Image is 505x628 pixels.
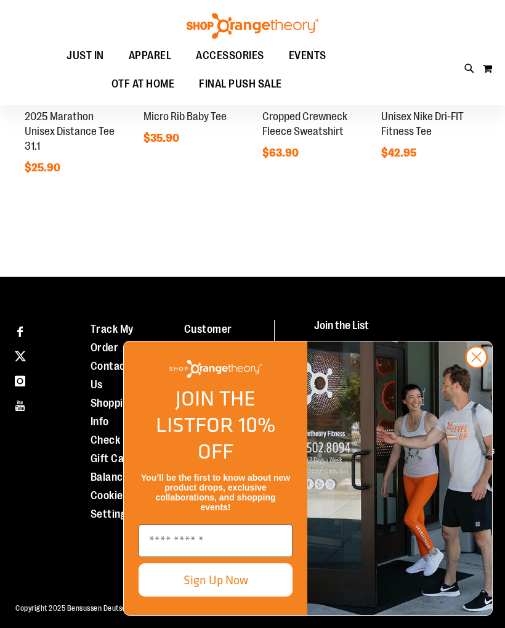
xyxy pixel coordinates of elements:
span: FINAL PUSH SALE [199,70,282,98]
span: APPAREL [129,42,172,70]
a: Visit our Instagram page [9,369,31,391]
span: OTF AT HOME [111,70,175,98]
a: Cropped Crewneck Fleece Sweatshirt [262,110,347,137]
img: Shop Orangetheory [185,13,320,39]
a: APPAREL [116,42,184,70]
a: FINAL PUSH SALE [187,70,294,99]
a: Check Gift Card Balance [91,434,135,483]
a: Customer Service [184,323,232,354]
img: Shop Orangetheory [169,360,262,378]
button: Sign Up Now [139,563,293,597]
input: Enter email [139,524,293,557]
h4: Join the List [314,320,496,343]
a: Visit our Youtube page [9,394,31,415]
a: 2025 Marathon Unisex Distance Tee 31.1 [25,110,115,152]
span: $63.90 [262,147,301,159]
span: Copyright 2025 Bensussen Deutsch & Associates, LLC. All rights reserved. [15,604,254,613]
span: $25.90 [25,161,62,174]
button: Close dialog [465,346,488,369]
span: EVENTS [289,42,326,70]
a: ACCESSORIES [184,42,277,70]
img: Shop Orangtheory [307,341,492,615]
span: JUST IN [67,42,104,70]
a: Visit our Facebook page [9,320,31,341]
span: $35.90 [143,132,181,144]
a: Shopping Info [91,397,135,428]
a: JUST IN [54,42,116,70]
a: OTF AT HOME [99,70,187,99]
a: Contact Us [91,360,131,391]
a: Visit our X page [9,345,31,366]
a: EVENTS [277,42,339,70]
span: $42.95 [381,147,418,159]
img: Twitter [15,351,26,362]
div: FLYOUT Form [111,328,505,628]
a: Cookie Settings [91,489,132,520]
span: JOIN THE LIST [156,383,256,440]
span: You’ll be the first to know about new product drops, exclusive collaborations, and shopping events! [141,473,290,512]
a: Micro Rib Baby Tee [143,110,227,123]
a: Unisex Nike Dri-FIT Fitness Tee [381,110,464,137]
span: ACCESSORIES [196,42,264,70]
span: FOR 10% OFF [195,409,275,467]
a: Track My Order [91,323,134,354]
